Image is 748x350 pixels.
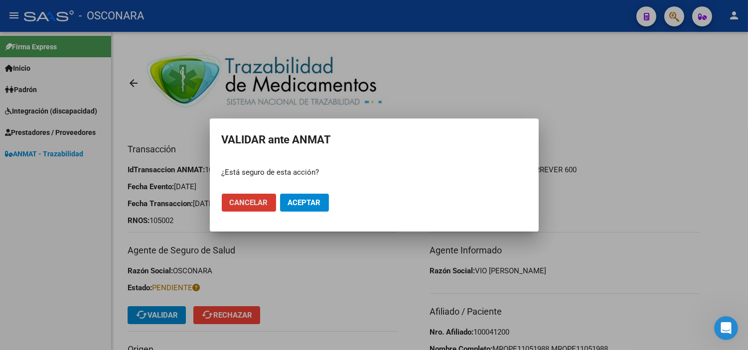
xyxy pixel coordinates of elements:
[222,130,527,149] h2: VALIDAR ante ANMAT
[222,194,276,212] button: Cancelar
[230,198,268,207] span: Cancelar
[222,167,527,178] p: ¿Está seguro de esta acción?
[280,194,329,212] button: Aceptar
[288,198,321,207] span: Aceptar
[714,316,738,340] iframe: Intercom live chat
